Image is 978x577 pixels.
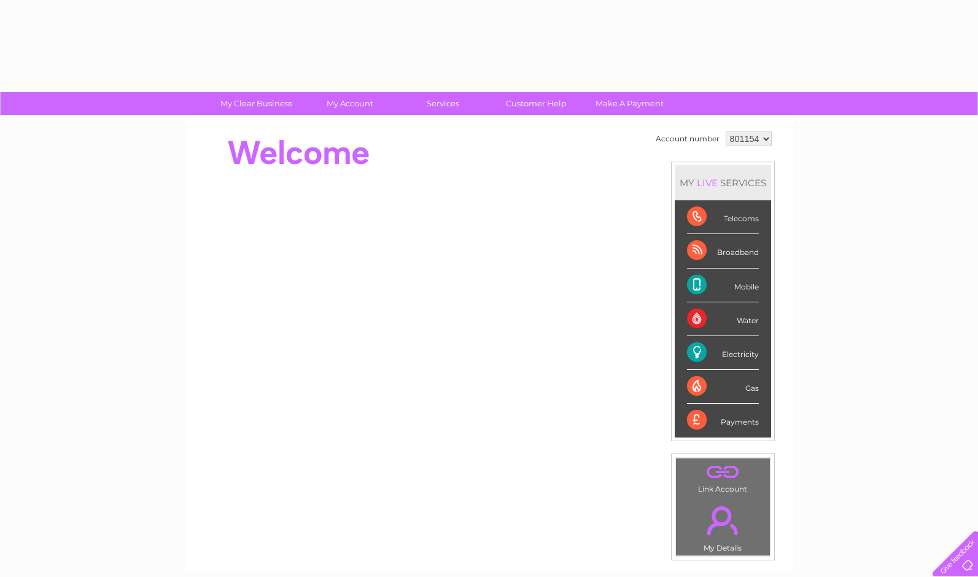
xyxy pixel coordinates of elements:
a: Services [392,92,494,115]
div: Gas [687,370,759,404]
a: My Account [299,92,400,115]
a: Make A Payment [579,92,680,115]
div: MY SERVICES [675,165,771,200]
div: LIVE [694,177,720,189]
td: My Details [675,496,770,556]
div: Broadband [687,234,759,268]
div: Payments [687,404,759,437]
a: . [679,499,767,542]
div: Electricity [687,336,759,370]
a: Customer Help [486,92,587,115]
a: . [679,461,767,483]
td: Link Account [675,458,770,497]
a: My Clear Business [206,92,307,115]
div: Telecoms [687,200,759,234]
div: Water [687,302,759,336]
div: Mobile [687,269,759,302]
td: Account number [653,128,723,149]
